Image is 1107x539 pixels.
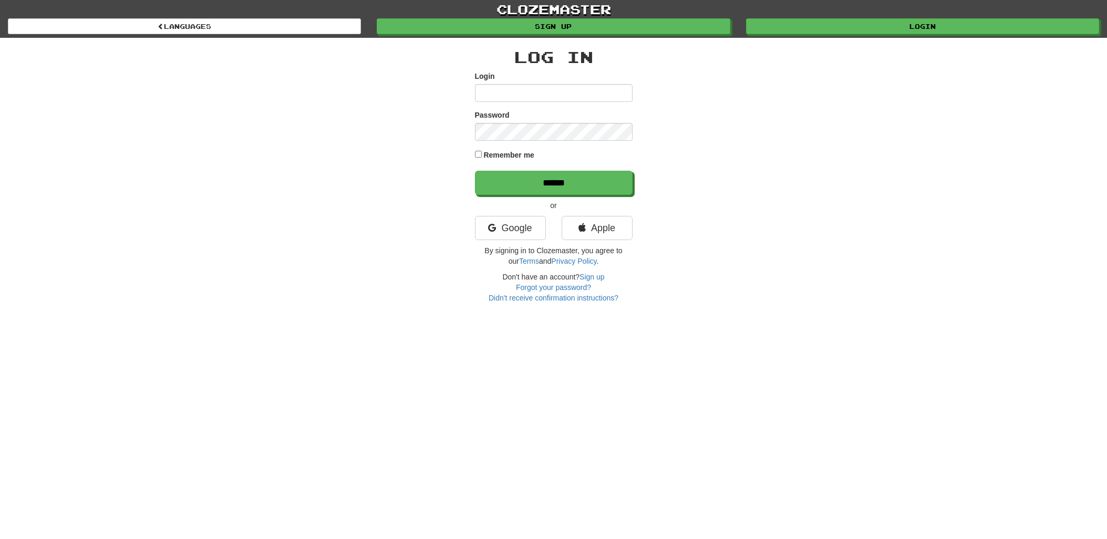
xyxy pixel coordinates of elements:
a: Didn't receive confirmation instructions? [489,294,618,302]
p: or [475,200,633,211]
a: Forgot your password? [516,283,591,292]
label: Login [475,71,495,81]
a: Privacy Policy [551,257,596,265]
label: Password [475,110,510,120]
a: Sign up [377,18,730,34]
a: Terms [519,257,539,265]
a: Languages [8,18,361,34]
a: Apple [562,216,633,240]
div: Don't have an account? [475,272,633,303]
a: Sign up [580,273,604,281]
label: Remember me [483,150,534,160]
h2: Log In [475,48,633,66]
p: By signing in to Clozemaster, you agree to our and . [475,245,633,266]
a: Login [746,18,1099,34]
a: Google [475,216,546,240]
